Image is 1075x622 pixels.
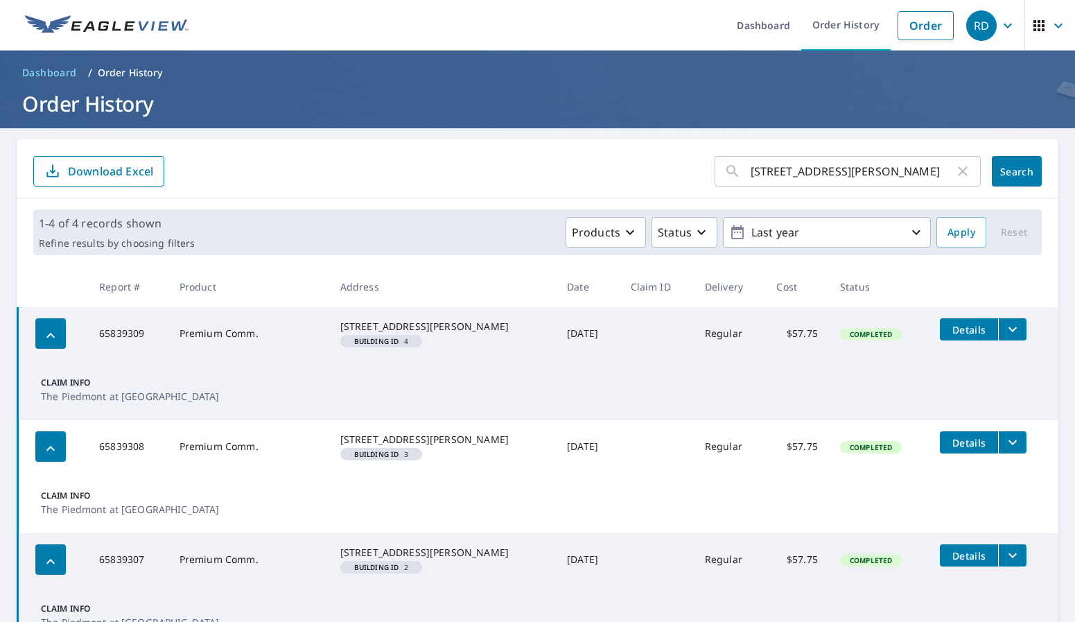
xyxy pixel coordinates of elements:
[354,451,399,458] em: Building ID
[68,164,153,179] p: Download Excel
[948,436,990,449] span: Details
[88,307,168,360] td: 65839309
[354,564,399,571] em: Building ID
[694,533,766,586] td: Regular
[41,377,219,389] p: Claim Info
[340,546,545,560] div: [STREET_ADDRESS][PERSON_NAME]
[41,389,219,404] p: The Piedmont at [GEOGRAPHIC_DATA]
[723,217,931,248] button: Last year
[948,323,990,336] span: Details
[966,10,997,41] div: RD
[17,89,1058,118] h1: Order History
[17,62,1058,84] nav: breadcrumb
[694,420,766,473] td: Regular
[620,266,694,307] th: Claim ID
[694,266,766,307] th: Delivery
[340,320,545,334] div: [STREET_ADDRESS][PERSON_NAME]
[841,555,900,565] span: Completed
[346,564,417,571] span: 2
[33,156,164,187] button: Download Excel
[751,152,954,191] input: Address, Report #, Claim ID, etc.
[841,329,900,339] span: Completed
[354,338,399,345] em: Building ID
[17,62,82,84] a: Dashboard
[340,433,545,447] div: [STREET_ADDRESS][PERSON_NAME]
[572,224,620,241] p: Products
[41,502,219,517] p: The Piedmont at [GEOGRAPHIC_DATA]
[652,217,717,248] button: Status
[39,237,195,250] p: Refine results by choosing filters
[940,318,998,340] button: detailsBtn-65839309
[556,266,619,307] th: Date
[1003,165,1031,178] span: Search
[556,420,619,473] td: [DATE]
[25,15,189,36] img: EV Logo
[168,307,329,360] td: Premium Comm.
[998,318,1026,340] button: filesDropdownBtn-65839309
[88,64,92,81] li: /
[765,266,828,307] th: Cost
[998,431,1026,453] button: filesDropdownBtn-65839308
[41,490,219,502] p: Claim Info
[829,266,929,307] th: Status
[948,549,990,562] span: Details
[658,224,692,241] p: Status
[556,307,619,360] td: [DATE]
[88,533,168,586] td: 65839307
[765,420,828,473] td: $57.75
[947,224,975,241] span: Apply
[940,544,998,567] button: detailsBtn-65839307
[88,266,168,307] th: Report #
[940,431,998,453] button: detailsBtn-65839308
[898,11,954,40] a: Order
[694,307,766,360] td: Regular
[98,66,163,80] p: Order History
[168,420,329,473] td: Premium Comm.
[39,215,195,232] p: 1-4 of 4 records shown
[168,266,329,307] th: Product
[765,533,828,586] td: $57.75
[41,603,219,615] p: Claim Info
[168,533,329,586] td: Premium Comm.
[88,420,168,473] td: 65839308
[329,266,556,307] th: Address
[765,307,828,360] td: $57.75
[998,544,1026,567] button: filesDropdownBtn-65839307
[22,66,77,80] span: Dashboard
[346,338,417,345] span: 4
[746,221,908,245] p: Last year
[346,451,417,458] span: 3
[556,533,619,586] td: [DATE]
[936,217,986,248] button: Apply
[566,217,646,248] button: Products
[992,156,1042,187] button: Search
[841,442,900,452] span: Completed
